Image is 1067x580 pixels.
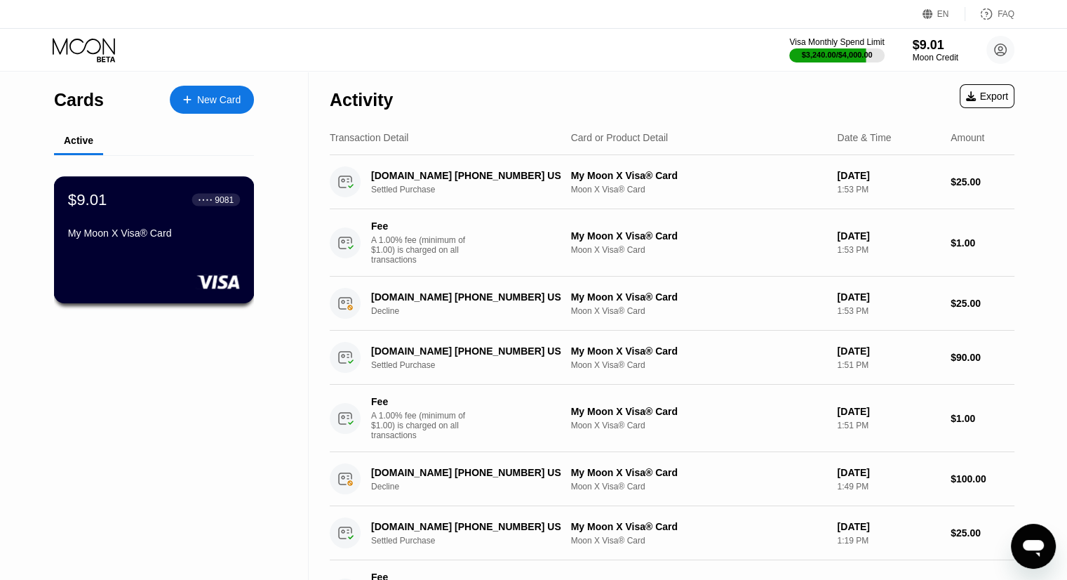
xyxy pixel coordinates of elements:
[802,51,873,59] div: $3,240.00 / $4,000.00
[64,135,93,146] div: Active
[371,345,563,357] div: [DOMAIN_NAME] [PHONE_NUMBER] US
[951,176,1014,187] div: $25.00
[951,527,1014,539] div: $25.00
[837,132,891,143] div: Date & Time
[837,467,939,478] div: [DATE]
[371,482,578,492] div: Decline
[571,421,826,430] div: Moon X Visa® Card
[54,90,104,110] div: Cards
[371,396,469,407] div: Fee
[951,413,1014,424] div: $1.00
[966,91,1008,102] div: Export
[330,331,1014,385] div: [DOMAIN_NAME] [PHONE_NUMBER] USSettled PurchaseMy Moon X Visa® CardMoon X Visa® Card[DATE]1:51 PM...
[571,245,826,255] div: Moon X Visa® Card
[371,467,563,478] div: [DOMAIN_NAME] [PHONE_NUMBER] US
[571,170,826,181] div: My Moon X Visa® Card
[170,86,254,114] div: New Card
[789,37,884,62] div: Visa Monthly Spend Limit$3,240.00/$4,000.00
[951,298,1014,309] div: $25.00
[330,90,393,110] div: Activity
[965,7,1014,21] div: FAQ
[371,411,476,440] div: A 1.00% fee (minimum of $1.00) is charged on all transactions
[330,132,408,143] div: Transaction Detail
[199,197,213,202] div: ● ● ● ●
[330,155,1014,209] div: [DOMAIN_NAME] [PHONE_NUMBER] USSettled PurchaseMy Moon X Visa® CardMoon X Visa® Card[DATE]1:53 PM...
[837,521,939,532] div: [DATE]
[951,132,984,143] div: Amount
[789,37,884,47] div: Visa Monthly Spend Limit
[371,306,578,316] div: Decline
[571,406,826,417] div: My Moon X Visa® Card
[837,185,939,195] div: 1:53 PM
[571,291,826,303] div: My Moon X Visa® Card
[837,306,939,316] div: 1:53 PM
[837,482,939,492] div: 1:49 PM
[371,235,476,265] div: A 1.00% fee (minimum of $1.00) is charged on all transactions
[1011,524,1056,569] iframe: Button to launch messaging window
[837,536,939,546] div: 1:19 PM
[571,345,826,357] div: My Moon X Visa® Card
[571,185,826,195] div: Moon X Visa® Card
[571,521,826,532] div: My Moon X Visa® Card
[330,277,1014,331] div: [DOMAIN_NAME] [PHONE_NUMBER] USDeclineMy Moon X Visa® CardMoon X Visa® Card[DATE]1:53 PM$25.00
[330,209,1014,277] div: FeeA 1.00% fee (minimum of $1.00) is charged on all transactionsMy Moon X Visa® CardMoon X Visa® ...
[330,452,1014,506] div: [DOMAIN_NAME] [PHONE_NUMBER] USDeclineMy Moon X Visa® CardMoon X Visa® Card[DATE]1:49 PM$100.00
[571,132,669,143] div: Card or Product Detail
[951,473,1014,485] div: $100.00
[913,38,958,62] div: $9.01Moon Credit
[371,521,563,532] div: [DOMAIN_NAME] [PHONE_NUMBER] US
[837,345,939,357] div: [DATE]
[371,536,578,546] div: Settled Purchase
[571,467,826,478] div: My Moon X Visa® Card
[951,237,1014,249] div: $1.00
[371,185,578,195] div: Settled Purchase
[571,230,826,242] div: My Moon X Visa® Card
[951,352,1014,363] div: $90.00
[913,53,958,62] div: Moon Credit
[937,9,949,19] div: EN
[837,291,939,303] div: [DATE]
[837,170,939,181] div: [DATE]
[68,228,240,239] div: My Moon X Visa® Card
[922,7,965,21] div: EN
[571,360,826,370] div: Moon X Visa® Card
[913,38,958,53] div: $9.01
[571,536,826,546] div: Moon X Visa® Card
[998,9,1014,19] div: FAQ
[371,291,563,303] div: [DOMAIN_NAME] [PHONE_NUMBER] US
[960,84,1014,108] div: Export
[837,245,939,255] div: 1:53 PM
[330,385,1014,452] div: FeeA 1.00% fee (minimum of $1.00) is charged on all transactionsMy Moon X Visa® CardMoon X Visa® ...
[837,360,939,370] div: 1:51 PM
[197,94,241,106] div: New Card
[837,230,939,242] div: [DATE]
[68,190,107,209] div: $9.01
[371,220,469,232] div: Fee
[371,360,578,370] div: Settled Purchase
[371,170,563,181] div: [DOMAIN_NAME] [PHONE_NUMBER] US
[215,195,234,204] div: 9081
[330,506,1014,560] div: [DOMAIN_NAME] [PHONE_NUMBER] USSettled PurchaseMy Moon X Visa® CardMoon X Visa® Card[DATE]1:19 PM...
[571,482,826,492] div: Moon X Visa® Card
[837,421,939,430] div: 1:51 PM
[837,406,939,417] div: [DATE]
[55,177,253,303] div: $9.01● ● ● ●9081My Moon X Visa® Card
[571,306,826,316] div: Moon X Visa® Card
